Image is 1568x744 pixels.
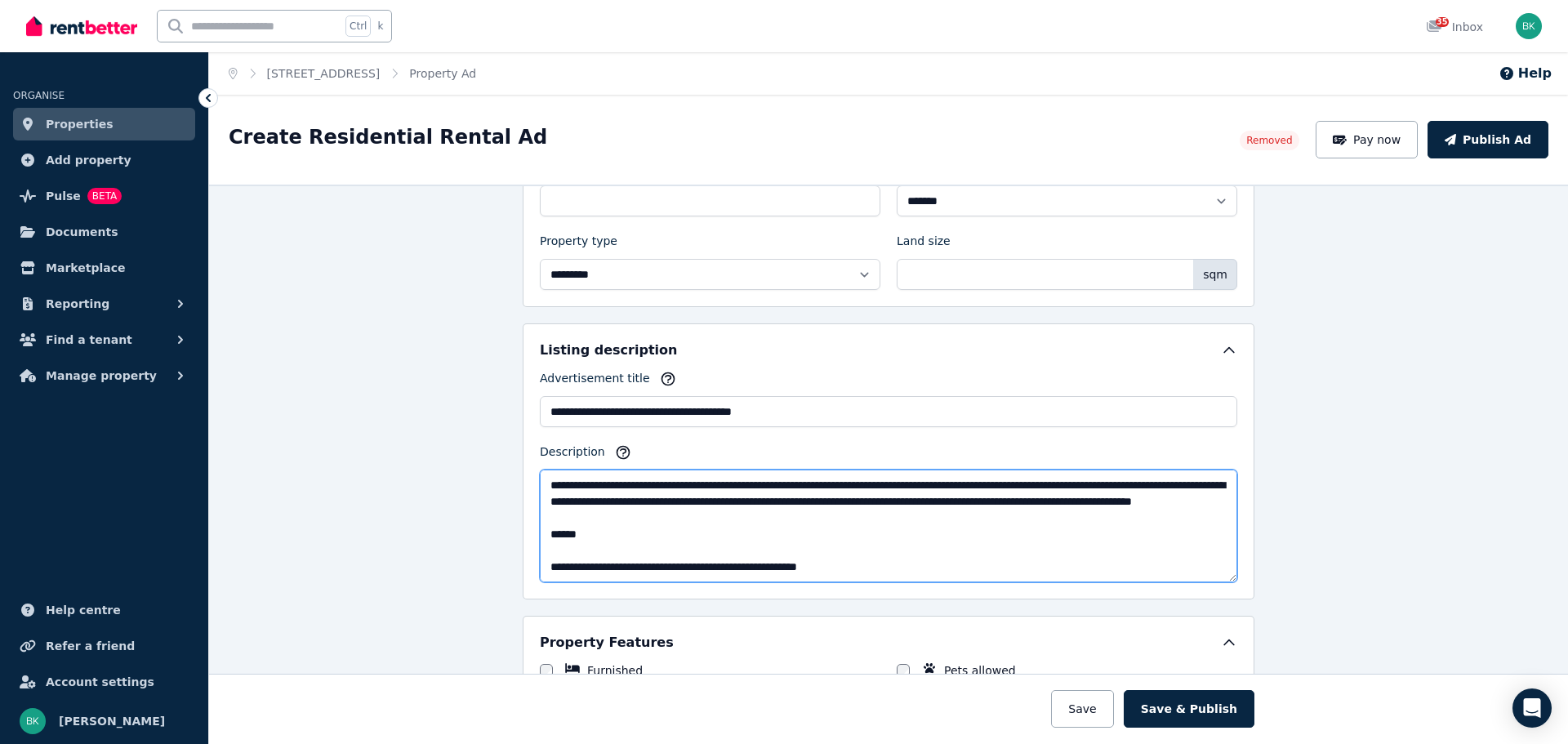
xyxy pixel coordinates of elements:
label: Description [540,443,605,466]
img: bella karapetian [1516,13,1542,39]
button: Publish Ad [1428,121,1548,158]
a: Add property [13,144,195,176]
span: Refer a friend [46,636,135,656]
button: Manage property [13,359,195,392]
a: Documents [13,216,195,248]
button: Help [1499,64,1552,83]
label: Advertisement title [540,370,650,393]
button: Save [1051,690,1113,728]
div: Inbox [1426,19,1483,35]
span: Reporting [46,294,109,314]
span: ORGANISE [13,90,65,101]
span: Pulse [46,186,81,206]
h1: Create Residential Rental Ad [229,124,547,150]
span: Ctrl [345,16,371,37]
button: Reporting [13,287,195,320]
img: bella karapetian [20,708,46,734]
h5: Listing description [540,341,677,360]
label: Furnished [587,662,643,679]
label: Pets allowed [944,662,1016,679]
a: Marketplace [13,252,195,284]
span: 35 [1436,17,1449,27]
span: Find a tenant [46,330,132,350]
a: [STREET_ADDRESS] [267,67,381,80]
span: Properties [46,114,114,134]
button: Find a tenant [13,323,195,356]
a: Property Ad [409,67,476,80]
span: Removed [1246,134,1292,147]
span: BETA [87,188,122,204]
h5: Property Features [540,633,674,653]
img: RentBetter [26,14,137,38]
span: Manage property [46,366,157,385]
a: Properties [13,108,195,140]
label: Property type [540,233,617,256]
span: Marketplace [46,258,125,278]
span: Account settings [46,672,154,692]
a: Help centre [13,594,195,626]
nav: Breadcrumb [209,52,496,95]
button: Save & Publish [1124,690,1254,728]
div: Open Intercom Messenger [1512,688,1552,728]
a: PulseBETA [13,180,195,212]
span: Add property [46,150,131,170]
span: Help centre [46,600,121,620]
span: k [377,20,383,33]
a: Refer a friend [13,630,195,662]
span: [PERSON_NAME] [59,711,165,731]
span: Documents [46,222,118,242]
button: Pay now [1316,121,1419,158]
label: Land size [897,233,951,256]
a: Account settings [13,666,195,698]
